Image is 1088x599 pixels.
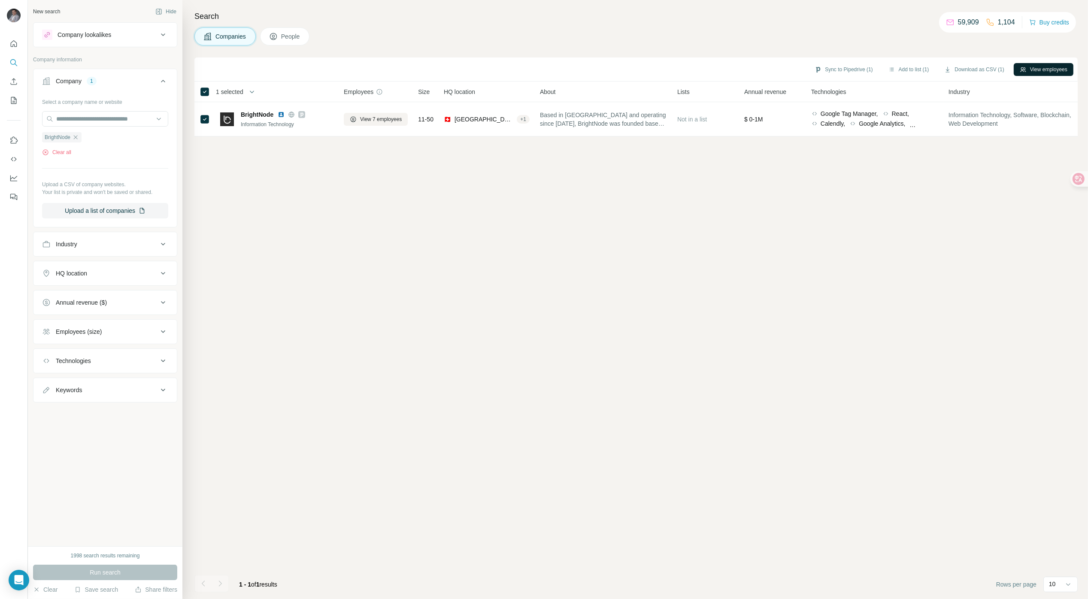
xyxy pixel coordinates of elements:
[9,570,29,590] div: Open Intercom Messenger
[33,24,177,45] button: Company lookalikes
[56,77,82,85] div: Company
[194,10,1078,22] h4: Search
[811,88,846,96] span: Technologies
[33,263,177,284] button: HQ location
[7,55,21,70] button: Search
[42,188,168,196] p: Your list is private and won't be saved or shared.
[418,88,430,96] span: Size
[71,552,140,560] div: 1998 search results remaining
[56,357,91,365] div: Technologies
[42,203,168,218] button: Upload a list of companies
[74,585,118,594] button: Save search
[7,36,21,51] button: Quick start
[149,5,182,18] button: Hide
[677,88,690,96] span: Lists
[1014,63,1073,76] button: View employees
[42,181,168,188] p: Upload a CSV of company websites.
[7,189,21,205] button: Feedback
[455,115,513,124] span: [GEOGRAPHIC_DATA], [GEOGRAPHIC_DATA]
[281,32,301,41] span: People
[33,8,60,15] div: New search
[56,240,77,248] div: Industry
[949,111,1076,128] span: Information Technology, Software, Blockchain, Web Development
[540,111,667,128] span: Based in [GEOGRAPHIC_DATA] and operating since [DATE], BrightNode was founded based on the decade...
[744,88,786,96] span: Annual revenue
[87,77,97,85] div: 1
[215,32,247,41] span: Companies
[220,112,234,126] img: Logo of BrightNode
[251,581,256,588] span: of
[418,115,433,124] span: 11-50
[1029,16,1069,28] button: Buy credits
[33,321,177,342] button: Employees (size)
[278,111,285,118] img: LinkedIn logo
[56,269,87,278] div: HQ location
[7,93,21,108] button: My lists
[135,585,177,594] button: Share filters
[256,581,260,588] span: 1
[56,298,107,307] div: Annual revenue ($)
[677,116,707,123] span: Not in a list
[1049,580,1056,588] p: 10
[809,63,879,76] button: Sync to Pipedrive (1)
[241,121,333,128] div: Information Technology
[42,95,168,106] div: Select a company name or website
[33,351,177,371] button: Technologies
[360,115,402,123] span: View 7 employees
[821,119,845,128] span: Calendly,
[949,88,970,96] span: Industry
[344,88,373,96] span: Employees
[33,292,177,313] button: Annual revenue ($)
[7,151,21,167] button: Use Surfe API
[892,109,909,118] span: React,
[239,581,251,588] span: 1 - 1
[7,9,21,22] img: Avatar
[239,581,277,588] span: results
[33,71,177,95] button: Company1
[444,115,451,124] span: 🇨🇭
[241,110,273,119] span: BrightNode
[344,113,408,126] button: View 7 employees
[33,56,177,64] p: Company information
[998,17,1015,27] p: 1,104
[33,585,58,594] button: Clear
[56,327,102,336] div: Employees (size)
[7,133,21,148] button: Use Surfe on LinkedIn
[45,133,70,141] span: BrightNode
[42,148,71,156] button: Clear all
[882,63,935,76] button: Add to list (1)
[56,386,82,394] div: Keywords
[958,17,979,27] p: 59,909
[7,170,21,186] button: Dashboard
[540,88,556,96] span: About
[517,115,530,123] div: + 1
[58,30,111,39] div: Company lookalikes
[996,580,1036,589] span: Rows per page
[821,109,878,118] span: Google Tag Manager,
[33,234,177,254] button: Industry
[938,63,1010,76] button: Download as CSV (1)
[859,119,905,128] span: Google Analytics,
[7,74,21,89] button: Enrich CSV
[744,116,763,123] span: $ 0-1M
[33,380,177,400] button: Keywords
[216,88,243,96] span: 1 selected
[444,88,475,96] span: HQ location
